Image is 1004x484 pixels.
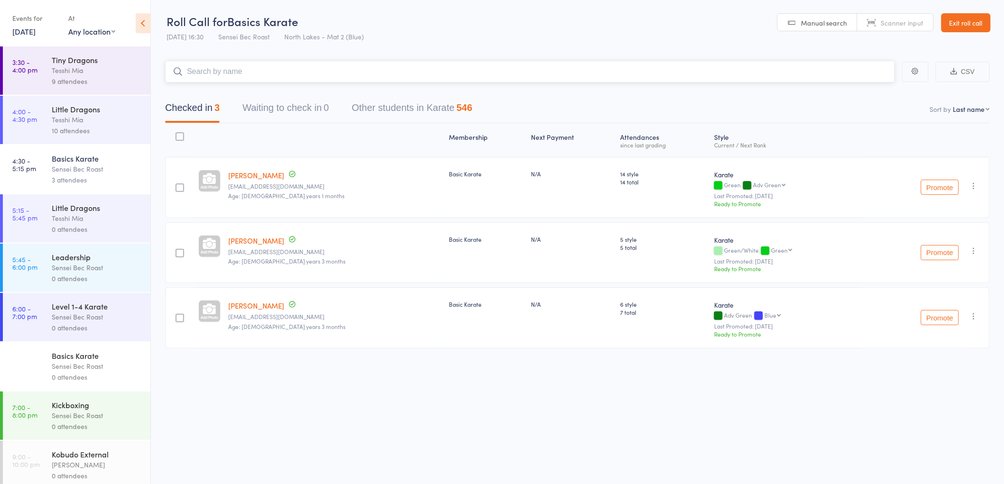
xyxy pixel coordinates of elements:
[228,183,441,190] small: taylor96ray@gmail.com
[52,350,142,361] div: Basics Karate
[714,330,858,338] div: Ready to Promote
[753,182,781,188] div: Adv Green
[764,312,776,318] div: Blue
[52,301,142,311] div: Level 1-4 Karate
[167,13,227,29] span: Roll Call for
[214,102,220,113] div: 3
[12,453,40,468] time: 9:00 - 10:00 pm
[12,206,37,221] time: 5:15 - 5:45 pm
[52,114,142,125] div: Tesshi Mia
[921,245,959,260] button: Promote
[714,300,858,310] div: Karate
[12,256,37,271] time: 5:45 - 6:00 pm
[3,293,150,341] a: 6:00 -7:00 pmLevel 1-4 KarateSensei Bec Roast0 attendees
[771,247,788,253] div: Green
[621,243,707,251] span: 5 total
[52,273,142,284] div: 0 attendees
[228,301,284,310] a: [PERSON_NAME]
[3,342,150,391] a: 7:00 -7:45 pmBasics KarateSensei Bec Roast0 attendees
[165,98,220,123] button: Checked in3
[531,170,613,178] div: N/A
[531,235,613,243] div: N/A
[52,361,142,372] div: Sensei Bec Roast
[621,300,707,308] span: 6 style
[284,32,364,41] span: North Lakes - Mat 2 (Blue)
[801,18,847,27] span: Manual search
[531,300,613,308] div: N/A
[3,46,150,95] a: 3:30 -4:00 pmTiny DragonsTesshi Mia9 attendees
[710,128,862,153] div: Style
[449,170,523,178] div: Basic Karate
[936,62,990,82] button: CSV
[621,308,707,316] span: 7 total
[52,104,142,114] div: Little Dragons
[621,142,707,148] div: since last grading
[52,55,142,65] div: Tiny Dragons
[167,32,204,41] span: [DATE] 16:30
[52,421,142,432] div: 0 attendees
[242,98,329,123] button: Waiting to check in0
[449,300,523,308] div: Basic Karate
[218,32,270,41] span: Sensei Bec Roast
[921,310,959,325] button: Promote
[941,13,991,32] a: Exit roll call
[953,104,985,114] div: Last name
[3,194,150,243] a: 5:15 -5:45 pmLittle DragonsTesshi Mia0 attendees
[617,128,710,153] div: Atten­dances
[52,174,142,185] div: 3 attendees
[52,252,142,262] div: Leadership
[12,10,59,26] div: Events for
[714,192,858,199] small: Last Promoted: [DATE]
[714,182,858,190] div: Green
[68,26,115,37] div: Any location
[52,449,142,459] div: Kobudo External
[527,128,617,153] div: Next Payment
[68,10,115,26] div: At
[621,170,707,178] span: 14 style
[714,200,858,208] div: Ready to Promote
[52,400,142,410] div: Kickboxing
[621,235,707,243] span: 5 style
[12,26,36,37] a: [DATE]
[930,104,951,114] label: Sort by
[52,410,142,421] div: Sensei Bec Roast
[714,312,858,320] div: Adv Green
[228,192,345,200] span: Age: [DEMOGRAPHIC_DATA] years 1 months
[12,58,37,73] time: 3:30 - 4:00 pm
[621,178,707,186] span: 14 total
[52,153,142,164] div: Basics Karate
[12,354,37,369] time: 7:00 - 7:45 pm
[449,235,523,243] div: Basic Karate
[12,108,37,123] time: 4:00 - 4:30 pm
[165,61,895,82] input: Search by name
[3,96,150,144] a: 4:00 -4:30 pmLittle DragonsTesshi Mia10 attendees
[228,170,284,180] a: [PERSON_NAME]
[352,98,472,123] button: Other students in Karate546
[12,305,37,320] time: 6:00 - 7:00 pm
[52,224,142,235] div: 0 attendees
[52,76,142,87] div: 9 attendees
[52,459,142,470] div: [PERSON_NAME]
[714,235,858,245] div: Karate
[52,202,142,213] div: Little Dragons
[324,102,329,113] div: 0
[12,157,36,172] time: 4:30 - 5:15 pm
[714,258,858,265] small: Last Promoted: [DATE]
[12,403,37,419] time: 7:00 - 8:00 pm
[456,102,472,113] div: 546
[52,213,142,224] div: Tesshi Mia
[228,313,441,320] small: jasmine-bennett@hotmail.com
[52,262,142,273] div: Sensei Bec Roast
[3,244,150,292] a: 5:45 -6:00 pmLeadershipSensei Bec Roast0 attendees
[52,470,142,481] div: 0 attendees
[52,311,142,322] div: Sensei Bec Roast
[714,265,858,273] div: Ready to Promote
[921,180,959,195] button: Promote
[3,145,150,193] a: 4:30 -5:15 pmBasics KarateSensei Bec Roast3 attendees
[445,128,527,153] div: Membership
[52,372,142,383] div: 0 attendees
[52,125,142,136] div: 10 attendees
[714,323,858,329] small: Last Promoted: [DATE]
[714,142,858,148] div: Current / Next Rank
[881,18,924,27] span: Scanner input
